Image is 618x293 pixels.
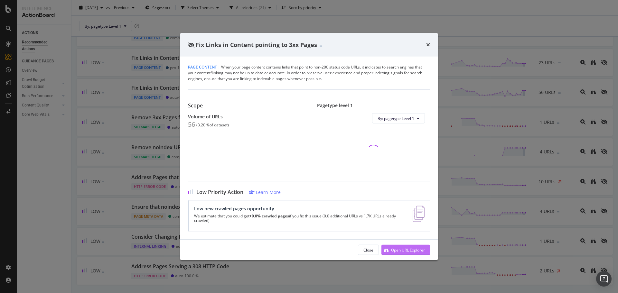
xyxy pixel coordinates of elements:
div: times [426,41,430,49]
span: Low Priority Action [196,189,243,195]
div: Low new crawled pages opportunity [194,206,405,211]
div: Volume of URLs [188,114,301,119]
p: We estimate that you could get if you fix this issue (0.0 additional URLs vs 1.7K URLs already cr... [194,214,405,223]
div: 56 [188,121,195,128]
div: Close [363,247,373,252]
div: Scope [188,103,301,109]
div: When your page content contains links that point to non-200 status code URLs, it indicates to sea... [188,64,430,82]
img: Equal [320,45,322,47]
button: By: pagetype Level 1 [372,113,425,124]
div: Open URL Explorer [391,247,425,252]
div: ( 3.20 % of dataset ) [196,123,229,127]
span: | [218,64,220,70]
span: By: pagetype Level 1 [378,115,414,121]
img: e5DMFwAAAABJRU5ErkJggg== [413,206,425,222]
span: Fix Links in Content pointing to 3xx Pages [196,41,317,48]
a: Learn More [249,189,281,195]
span: Page Content [188,64,217,70]
strong: +0.0% crawled pages [249,213,289,219]
div: modal [180,33,438,260]
button: Close [358,245,379,255]
div: Pagetype level 1 [317,103,430,108]
div: Learn More [256,189,281,195]
div: eye-slash [188,42,194,47]
button: Open URL Explorer [381,245,430,255]
div: Open Intercom Messenger [596,271,612,287]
